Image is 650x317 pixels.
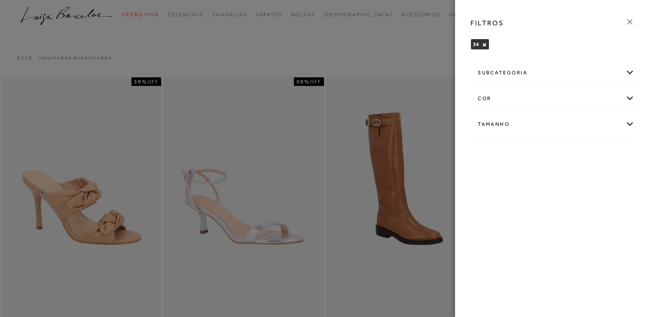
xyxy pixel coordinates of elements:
[471,113,634,136] div: Tamanho
[471,61,634,84] div: subcategoria
[470,18,504,28] h3: FILTROS
[482,42,487,48] button: 34 Close
[471,87,634,110] div: cor
[473,41,479,47] span: 34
